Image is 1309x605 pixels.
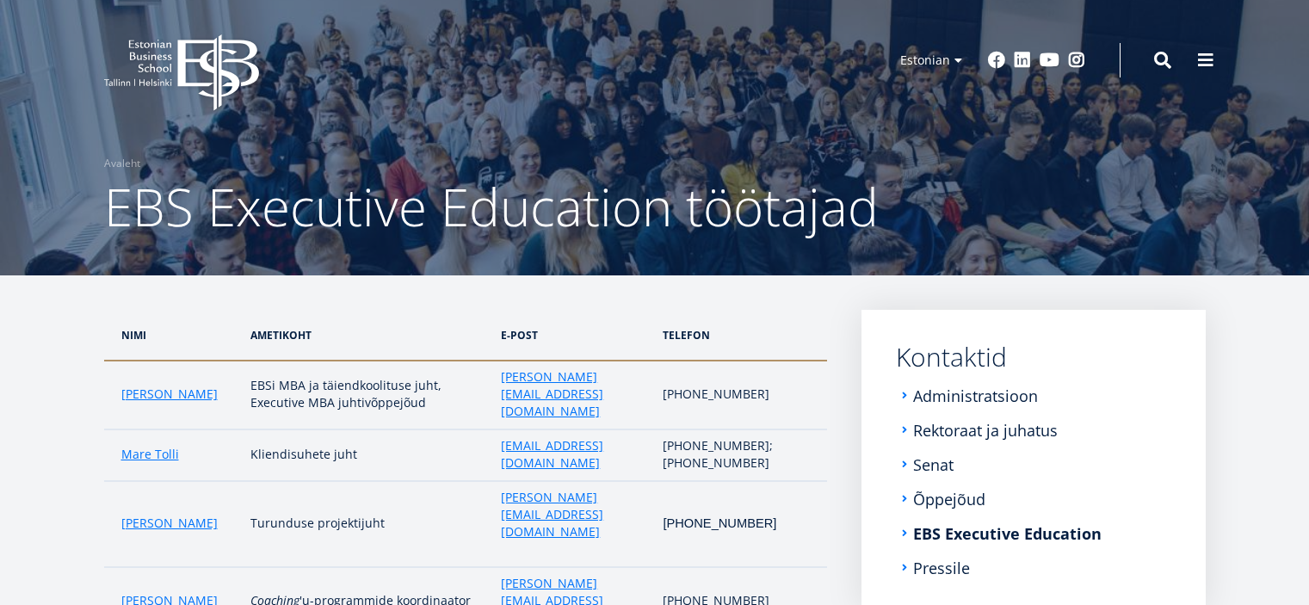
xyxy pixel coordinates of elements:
a: Mare Tolli [121,446,179,463]
th: Nimi [104,310,243,361]
a: Rektoraat ja juhatus [913,422,1058,439]
a: Õppejõud [913,491,985,508]
th: telefon [654,310,826,361]
a: Administratsioon [913,387,1038,404]
td: Turunduse projektijuht [242,481,492,567]
a: Avaleht [104,155,140,172]
p: [PHONE_NUMBER] [663,386,809,403]
td: Kliendisuhete juht [242,429,492,481]
span: [PHONE_NUMBER] [663,516,776,530]
a: EBS Executive Education [913,525,1102,542]
a: [PERSON_NAME] [121,515,218,532]
a: Senat [913,456,954,473]
a: [PERSON_NAME][EMAIL_ADDRESS][DOMAIN_NAME] [501,489,645,540]
a: Linkedin [1014,52,1031,69]
span: EBS Executive Education töötajad [104,171,879,242]
a: Kontaktid [896,344,1171,370]
a: Youtube [1040,52,1059,69]
a: [EMAIL_ADDRESS][DOMAIN_NAME] [501,437,645,472]
th: ametikoht [242,310,492,361]
a: Pressile [913,559,970,577]
a: [PERSON_NAME] [121,386,218,403]
td: EBSi MBA ja täiendkoolituse juht, Executive MBA juhtivõppejõud [242,361,492,429]
th: e-post [492,310,654,361]
a: Instagram [1068,52,1085,69]
a: [PERSON_NAME][EMAIL_ADDRESS][DOMAIN_NAME] [501,368,645,420]
a: Facebook [988,52,1005,69]
td: [PHONE_NUMBER]; [PHONE_NUMBER] [654,429,826,481]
